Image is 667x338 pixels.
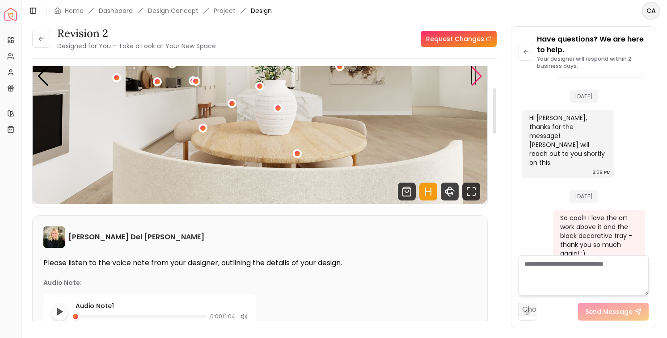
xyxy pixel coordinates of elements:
[592,168,611,177] div: 8:09 PM
[471,67,483,86] div: Next slide
[570,190,598,203] span: [DATE]
[43,226,65,248] img: Tina Martin Del Campo
[51,303,68,321] button: Play audio note
[214,6,236,15] a: Project
[76,301,249,310] p: Audio Note 1
[54,6,272,15] nav: breadcrumb
[43,278,82,287] p: Audio Note:
[419,183,437,200] svg: Hotspots Toggle
[43,259,477,267] p: Please listen to the voice note from your designer, outlining the details of your design.
[57,42,216,50] small: Designed for You – Take a Look at Your New Space
[37,67,49,86] div: Previous slide
[421,31,497,47] a: Request Changes
[210,313,235,320] span: 0:00 / 1:04
[4,8,17,21] a: Spacejoy
[99,6,133,15] a: Dashboard
[537,34,649,55] p: Have questions? We are here to help.
[642,2,660,20] button: CA
[560,213,636,258] div: So cool!! I love the art work above it and the black decorative tray - thank you so much again! :)
[529,113,605,167] div: Hi [PERSON_NAME], thanks for the message! [PERSON_NAME] will reach out to you shortly on this.
[239,311,249,322] div: Mute audio
[65,6,84,15] a: Home
[68,232,204,242] h6: [PERSON_NAME] Del [PERSON_NAME]
[537,55,649,70] p: Your designer will respond within 2 business days.
[643,3,659,19] span: CA
[4,8,17,21] img: Spacejoy Logo
[441,183,459,200] svg: 360 View
[57,26,216,41] h3: Revision 2
[251,6,272,15] span: Design
[462,183,480,200] svg: Fullscreen
[570,90,598,103] span: [DATE]
[398,183,416,200] svg: Shop Products from this design
[148,6,198,15] li: Design Concept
